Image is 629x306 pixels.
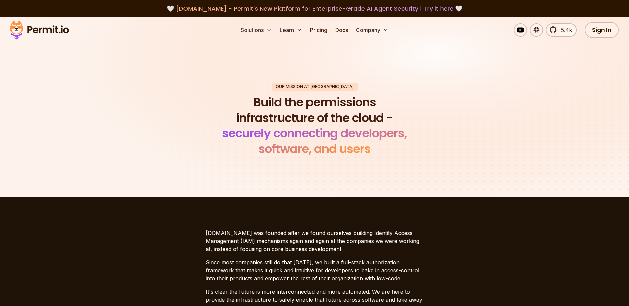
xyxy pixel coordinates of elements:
[277,23,305,37] button: Learn
[546,23,577,37] a: 5.4k
[272,83,358,91] div: Our mission at [GEOGRAPHIC_DATA]
[307,23,330,37] a: Pricing
[424,4,454,13] a: Try it here
[7,19,72,41] img: Permit logo
[333,23,351,37] a: Docs
[206,258,424,282] p: Since most companies still do that [DATE], we built a full-stack authorization framework that mak...
[16,4,613,13] div: 🤍 🤍
[213,95,416,157] h1: Build the permissions infrastructure of the cloud -
[176,4,454,13] span: [DOMAIN_NAME] - Permit's New Platform for Enterprise-Grade AI Agent Security |
[238,23,274,37] button: Solutions
[585,22,619,38] a: Sign In
[353,23,391,37] button: Company
[206,229,424,253] p: [DOMAIN_NAME] was founded after we found ourselves building Identity Access Management (IAM) mech...
[557,26,572,34] span: 5.4k
[222,125,407,157] span: securely connecting developers, software, and users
